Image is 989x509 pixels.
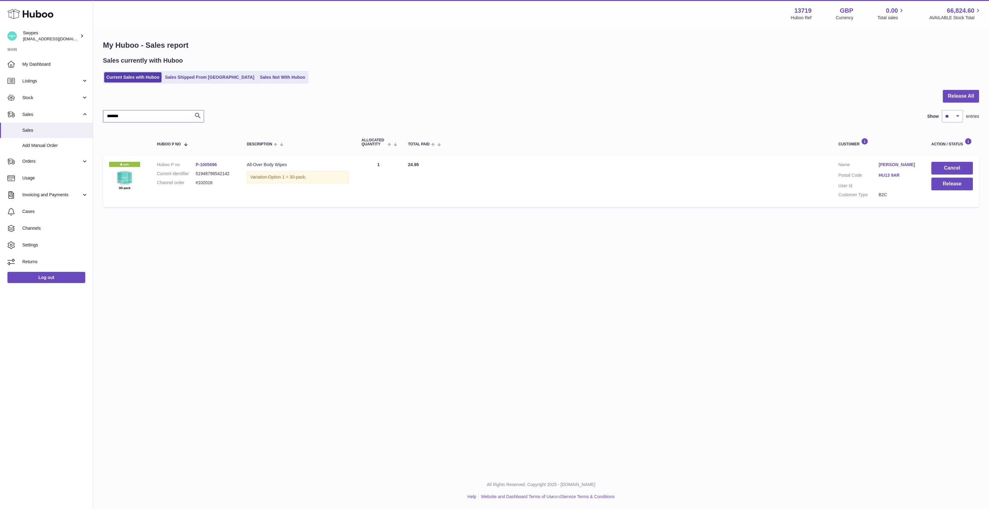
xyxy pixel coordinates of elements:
[247,142,272,146] span: Description
[163,72,256,82] a: Sales Shipped From [GEOGRAPHIC_DATA]
[836,15,854,21] div: Currency
[247,162,349,168] div: All-Over Body Wipes
[103,40,979,50] h1: My Huboo - Sales report
[468,494,477,499] a: Help
[22,259,88,265] span: Returns
[408,142,430,146] span: Total paid
[838,138,919,146] div: Customer
[877,15,905,21] span: Total sales
[929,7,982,21] a: 66,824.60 AVAILABLE Stock Total
[879,162,919,168] a: [PERSON_NAME]
[929,15,982,21] span: AVAILABLE Stock Total
[196,171,234,177] dd: 51948798542142
[157,162,196,168] dt: Huboo P no
[157,180,196,186] dt: Channel order
[22,95,82,101] span: Stock
[104,72,162,82] a: Current Sales with Huboo
[22,158,82,164] span: Orders
[947,7,974,15] span: 66,824.60
[22,242,88,248] span: Settings
[408,162,419,167] span: 24.95
[479,494,614,500] li: and
[931,178,973,190] button: Release
[22,61,88,67] span: My Dashboard
[838,172,879,180] dt: Postal Code
[966,113,979,119] span: entries
[838,183,879,189] dt: User Id
[927,113,939,119] label: Show
[886,7,898,15] span: 0.00
[22,112,82,117] span: Sales
[931,162,973,175] button: Cancel
[879,172,919,178] a: HU13 9AR
[22,209,88,215] span: Cases
[840,7,853,15] strong: GBP
[196,162,217,167] a: P-1005696
[481,494,554,499] a: Website and Dashboard Terms of Use
[98,482,984,488] p: All Rights Reserved. Copyright 2025 - [DOMAIN_NAME]
[22,192,82,198] span: Invoicing and Payments
[196,180,234,186] dd: #102016
[355,156,402,207] td: 1
[157,142,181,146] span: Huboo P no
[22,225,88,231] span: Channels
[22,143,88,148] span: Add Manual Order
[838,192,879,198] dt: Customer Type
[22,127,88,133] span: Sales
[7,31,17,41] img: internalAdmin-13719@internal.huboo.com
[931,138,973,146] div: Action / Status
[103,56,183,65] h2: Sales currently with Huboo
[23,36,91,41] span: [EMAIL_ADDRESS][DOMAIN_NAME]
[247,171,349,184] div: Variation:
[361,138,386,146] span: ALLOCATED Quantity
[838,162,879,169] dt: Name
[791,15,812,21] div: Huboo Ref
[258,72,307,82] a: Sales Not With Huboo
[943,90,979,103] button: Release All
[879,192,919,198] dd: B2C
[561,494,615,499] a: Service Terms & Conditions
[877,7,905,21] a: 0.00 Total sales
[22,175,88,181] span: Usage
[794,7,812,15] strong: 13719
[268,175,306,179] span: Option 1 = 30-pack;
[7,272,85,283] a: Log out
[157,171,196,177] dt: Current identifier
[109,162,140,193] img: 137191726829084.png
[23,30,79,42] div: Swypes
[22,78,82,84] span: Listings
